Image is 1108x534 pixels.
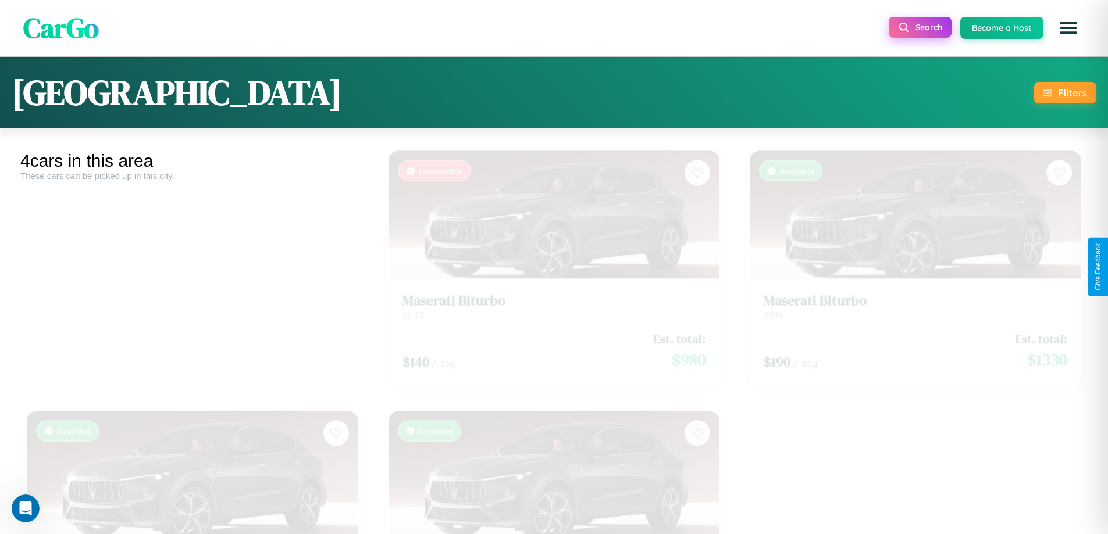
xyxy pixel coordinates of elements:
span: $ 1330 [1027,338,1067,361]
h3: Maserati Biturbo [764,282,1067,299]
iframe: Intercom live chat [12,494,40,522]
span: 2016 [764,299,783,311]
span: Search [915,22,942,33]
span: $ 140 [402,342,429,361]
span: / day [432,347,456,359]
span: Est. total: [653,320,706,337]
button: Search [889,17,952,38]
span: 2022 [402,299,424,311]
div: Give Feedback [1094,243,1102,291]
button: Become a Host [960,17,1043,39]
h3: Maserati Biturbo [402,282,706,299]
span: Available [57,416,91,426]
button: Filters [1034,82,1096,103]
a: Maserati Biturbo2016 [764,282,1067,311]
span: Available [419,416,453,426]
span: Est. total: [1015,320,1067,337]
div: 4 cars in this area [20,151,365,171]
button: Open menu [1052,12,1085,44]
div: Filters [1058,87,1087,99]
span: Available [780,156,814,166]
span: / day [793,347,817,359]
span: Unavailable [419,156,463,166]
span: $ 980 [672,338,706,361]
span: CarGo [23,9,99,47]
h1: [GEOGRAPHIC_DATA] [12,69,342,116]
div: These cars can be picked up in this city. [20,171,365,181]
a: Maserati Biturbo2022 [402,282,706,311]
span: $ 190 [764,342,790,361]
